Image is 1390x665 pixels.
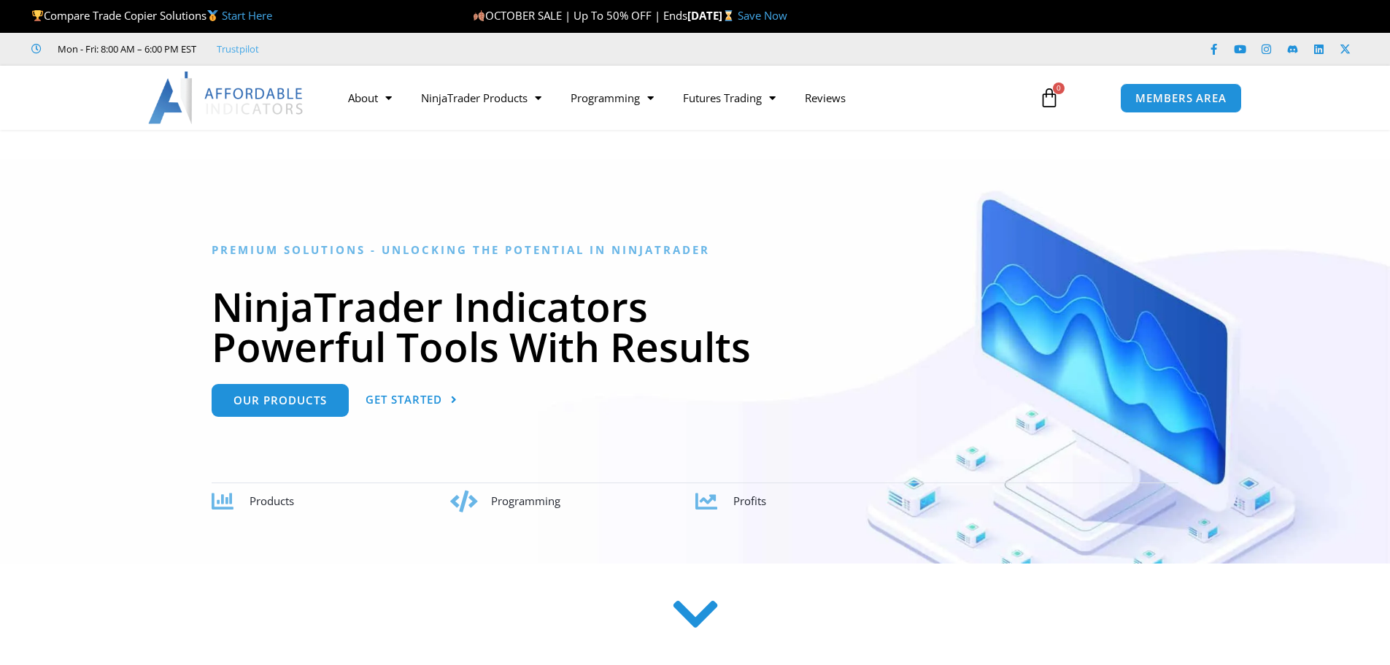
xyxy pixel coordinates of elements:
[491,493,560,508] span: Programming
[250,493,294,508] span: Products
[32,10,43,21] img: 🏆
[212,243,1178,257] h6: Premium Solutions - Unlocking the Potential in NinjaTrader
[723,10,734,21] img: ⌛
[1135,93,1227,104] span: MEMBERS AREA
[212,286,1178,366] h1: NinjaTrader Indicators Powerful Tools With Results
[474,10,484,21] img: 🍂
[738,8,787,23] a: Save Now
[333,81,406,115] a: About
[217,40,259,58] a: Trustpilot
[366,394,442,405] span: Get Started
[31,8,272,23] span: Compare Trade Copier Solutions
[406,81,556,115] a: NinjaTrader Products
[473,8,687,23] span: OCTOBER SALE | Up To 50% OFF | Ends
[54,40,196,58] span: Mon - Fri: 8:00 AM – 6:00 PM EST
[790,81,860,115] a: Reviews
[668,81,790,115] a: Futures Trading
[366,384,457,417] a: Get Started
[233,395,327,406] span: Our Products
[1120,83,1242,113] a: MEMBERS AREA
[148,72,305,124] img: LogoAI | Affordable Indicators – NinjaTrader
[733,493,766,508] span: Profits
[687,8,738,23] strong: [DATE]
[556,81,668,115] a: Programming
[222,8,272,23] a: Start Here
[212,384,349,417] a: Our Products
[207,10,218,21] img: 🥇
[1053,82,1065,94] span: 0
[333,81,1022,115] nav: Menu
[1017,77,1081,119] a: 0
